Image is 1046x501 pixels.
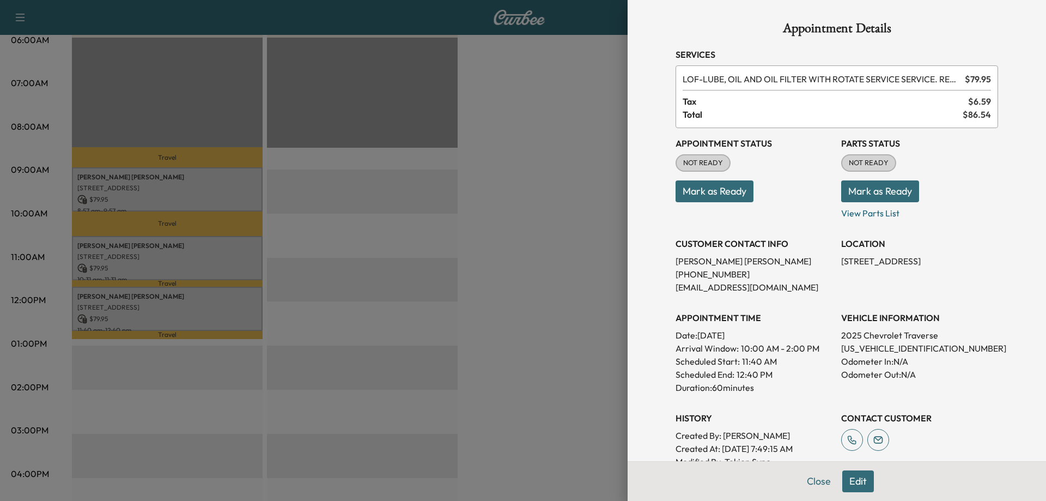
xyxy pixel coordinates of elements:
[676,281,832,294] p: [EMAIL_ADDRESS][DOMAIN_NAME]
[683,73,960,86] span: LUBE, OIL AND OIL FILTER WITH ROTATE SERVICE SERVICE. RESET OIL LIFE MONITOR. HAZARDOUS WASTE FEE...
[676,412,832,425] h3: History
[676,255,832,268] p: [PERSON_NAME] [PERSON_NAME]
[742,355,777,368] p: 11:40 AM
[841,412,998,425] h3: CONTACT CUSTOMER
[676,342,832,355] p: Arrival Window:
[677,158,729,168] span: NOT READY
[800,470,838,492] button: Close
[841,311,998,324] h3: VEHICLE INFORMATION
[676,329,832,342] p: Date: [DATE]
[965,73,991,86] span: $ 79.95
[676,268,832,281] p: [PHONE_NUMBER]
[841,342,998,355] p: [US_VEHICLE_IDENTIFICATION_NUMBER]
[841,368,998,381] p: Odometer Out: N/A
[841,202,998,220] p: View Parts List
[842,470,874,492] button: Edit
[683,108,963,121] span: Total
[963,108,991,121] span: $ 86.54
[676,22,998,39] h1: Appointment Details
[676,355,740,368] p: Scheduled Start:
[841,180,919,202] button: Mark as Ready
[683,95,968,108] span: Tax
[676,381,832,394] p: Duration: 60 minutes
[841,329,998,342] p: 2025 Chevrolet Traverse
[841,237,998,250] h3: LOCATION
[841,355,998,368] p: Odometer In: N/A
[676,442,832,455] p: Created At : [DATE] 7:49:15 AM
[737,368,773,381] p: 12:40 PM
[841,137,998,150] h3: Parts Status
[741,342,819,355] span: 10:00 AM - 2:00 PM
[676,368,734,381] p: Scheduled End:
[842,158,895,168] span: NOT READY
[841,255,998,268] p: [STREET_ADDRESS]
[676,455,832,468] p: Modified By : Tekion Sync
[676,137,832,150] h3: Appointment Status
[676,48,998,61] h3: Services
[676,237,832,250] h3: CUSTOMER CONTACT INFO
[676,180,753,202] button: Mark as Ready
[968,95,991,108] span: $ 6.59
[676,429,832,442] p: Created By : [PERSON_NAME]
[676,311,832,324] h3: APPOINTMENT TIME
